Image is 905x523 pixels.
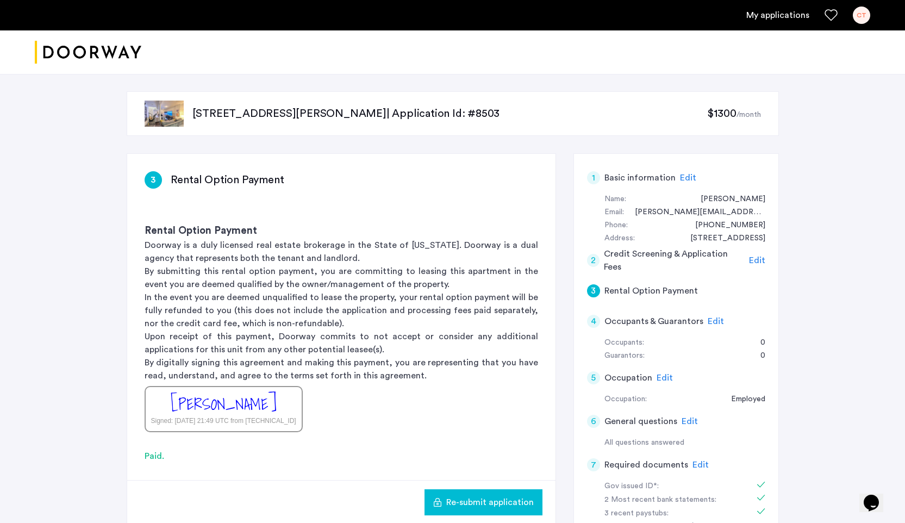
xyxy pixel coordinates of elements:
h5: Occupants & Guarantors [604,315,703,328]
div: 0 [750,337,765,350]
span: Re-submit application [446,496,534,509]
h5: Basic information [604,171,676,184]
span: Edit [682,417,698,426]
img: apartment [145,101,184,127]
h5: Occupation [604,371,652,384]
div: thompson.clive@columbia.edu [624,206,765,219]
div: Email: [604,206,624,219]
div: 7 [587,458,600,471]
h5: Required documents [604,458,688,471]
div: CT [853,7,870,24]
div: 3 recent paystubs: [604,507,741,520]
a: Cazamio logo [35,32,141,73]
div: Gov issued ID*: [604,480,741,493]
div: 1 [587,171,600,184]
span: Edit [749,256,765,265]
a: My application [746,9,809,22]
div: 4 [587,315,600,328]
div: All questions answered [604,437,765,450]
h3: Rental Option Payment [145,223,538,239]
span: $1300 [707,108,736,119]
p: [STREET_ADDRESS][PERSON_NAME] | Application Id: #8503 [192,106,708,121]
div: Phone: [604,219,628,232]
div: +18563922643 [684,219,765,232]
p: By digitally signing this agreement and making this payment, you are representing that you have r... [145,356,538,382]
div: Name: [604,193,626,206]
p: Upon receipt of this payment, Doorway commits to not accept or consider any additional applicatio... [145,330,538,356]
div: [PERSON_NAME] [171,393,277,416]
h5: Credit Screening & Application Fees [604,247,745,273]
sub: /month [737,111,761,119]
div: Employed [720,393,765,406]
div: 3 [145,171,162,189]
div: Paid. [145,450,538,463]
div: 523 West 147th Street [679,232,765,245]
a: Favorites [825,9,838,22]
div: Guarantors: [604,350,645,363]
div: 2 [587,254,600,267]
div: Address: [604,232,635,245]
h5: Rental Option Payment [604,284,698,297]
span: Edit [692,460,709,469]
div: 6 [587,415,600,428]
iframe: chat widget [859,480,894,512]
div: Occupants: [604,337,644,350]
span: Edit [680,173,696,182]
p: Doorway is a duly licensed real estate brokerage in the State of [US_STATE]. Doorway is a dual ag... [145,239,538,265]
div: 3 [587,284,600,297]
p: In the event you are deemed unqualified to lease the property, your rental option payment will be... [145,291,538,330]
div: 2 Most recent bank statements: [604,494,741,507]
div: Clive Thompson [690,193,765,206]
p: By submitting this rental option payment, you are committing to leasing this apartment in the eve... [145,265,538,291]
h5: General questions [604,415,677,428]
div: 5 [587,371,600,384]
div: Signed: [DATE] 21:49 UTC from [TECHNICAL_ID] [151,416,296,426]
img: logo [35,32,141,73]
span: Edit [657,373,673,382]
div: 0 [750,350,765,363]
button: button [425,489,542,515]
div: Occupation: [604,393,647,406]
span: Edit [708,317,724,326]
h3: Rental Option Payment [171,172,284,188]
